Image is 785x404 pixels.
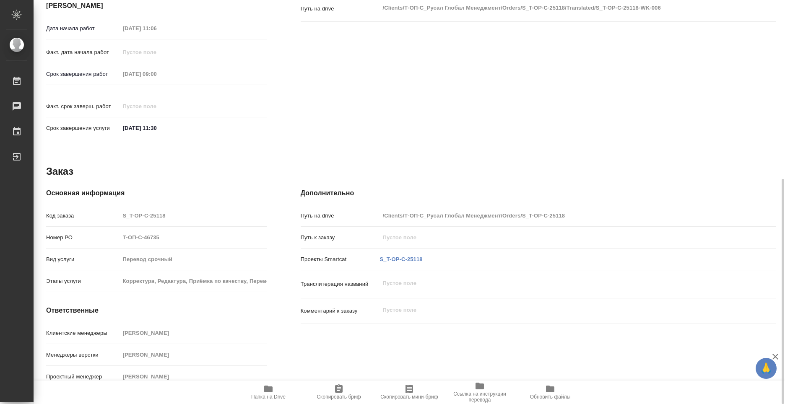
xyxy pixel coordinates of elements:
[530,394,571,400] span: Обновить файлы
[120,370,267,383] input: Пустое поле
[46,277,120,285] p: Этапы услуги
[380,256,423,262] a: S_T-OP-C-25118
[46,70,120,78] p: Срок завершения работ
[301,233,380,242] p: Путь к заказу
[46,124,120,132] p: Срок завершения услуги
[301,307,380,315] p: Комментарий к заказу
[120,46,193,58] input: Пустое поле
[120,22,193,34] input: Пустое поле
[756,358,777,379] button: 🙏
[46,24,120,33] p: Дата начала работ
[46,1,267,11] h4: [PERSON_NAME]
[450,391,510,403] span: Ссылка на инструкции перевода
[46,48,120,57] p: Факт. дата начала работ
[380,231,736,243] input: Пустое поле
[46,306,267,316] h4: Ответственные
[301,280,380,288] p: Транслитерация названий
[46,102,120,111] p: Факт. срок заверш. работ
[120,231,267,243] input: Пустое поле
[444,381,515,404] button: Ссылка на инструкции перевода
[317,394,361,400] span: Скопировать бриф
[380,394,438,400] span: Скопировать мини-бриф
[46,351,120,359] p: Менеджеры верстки
[46,373,120,381] p: Проектный менеджер
[46,165,73,178] h2: Заказ
[46,188,267,198] h4: Основная информация
[120,253,267,265] input: Пустое поле
[301,188,776,198] h4: Дополнительно
[374,381,444,404] button: Скопировать мини-бриф
[380,1,736,15] textarea: /Clients/Т-ОП-С_Русал Глобал Менеджмент/Orders/S_T-OP-C-25118/Translated/S_T-OP-C-25118-WK-006
[759,360,773,377] span: 🙏
[380,210,736,222] input: Пустое поле
[515,381,585,404] button: Обновить файлы
[46,329,120,337] p: Клиентские менеджеры
[120,327,267,339] input: Пустое поле
[120,122,193,134] input: ✎ Введи что-нибудь
[120,349,267,361] input: Пустое поле
[304,381,374,404] button: Скопировать бриф
[46,233,120,242] p: Номер РО
[120,210,267,222] input: Пустое поле
[46,212,120,220] p: Код заказа
[301,5,380,13] p: Путь на drive
[120,68,193,80] input: Пустое поле
[46,255,120,264] p: Вид услуги
[301,255,380,264] p: Проекты Smartcat
[233,381,304,404] button: Папка на Drive
[251,394,286,400] span: Папка на Drive
[301,212,380,220] p: Путь на drive
[120,275,267,287] input: Пустое поле
[120,100,193,112] input: Пустое поле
